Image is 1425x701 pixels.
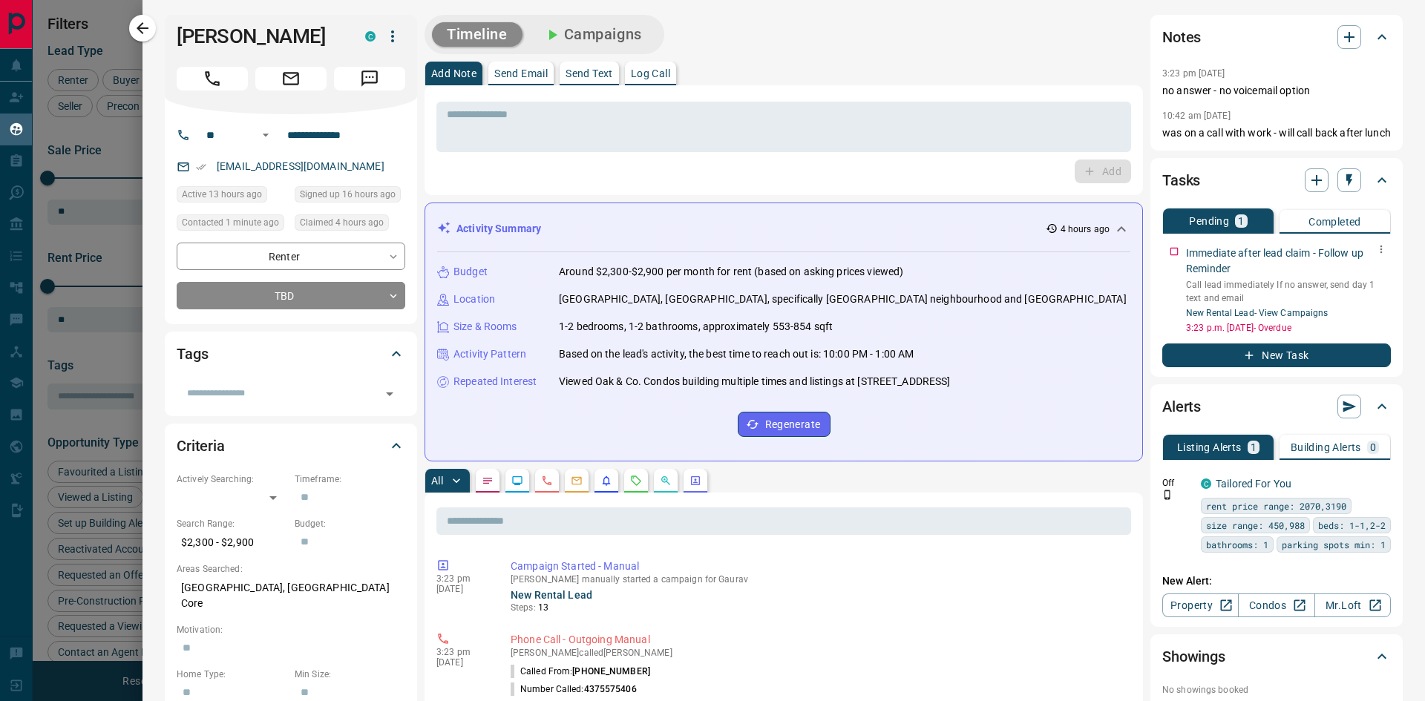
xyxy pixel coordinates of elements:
a: Condos [1238,593,1314,617]
h2: Notes [1162,25,1201,49]
div: Renter [177,243,405,270]
div: Tags [177,336,405,372]
svg: Calls [541,475,553,487]
p: [PERSON_NAME] manually started a campaign for Gaurav [511,574,1125,585]
span: rent price range: 2070,3190 [1206,498,1346,513]
div: condos.ca [365,31,376,42]
p: Completed [1308,217,1361,227]
p: Call lead immediately If no answer, send day 1 text and email [1186,278,1391,305]
p: Around $2,300-$2,900 per month for rent (based on asking prices viewed) [559,264,903,280]
svg: Email Verified [196,162,206,172]
div: Mon Sep 15 2025 [177,214,287,235]
p: [GEOGRAPHIC_DATA], [GEOGRAPHIC_DATA], specifically [GEOGRAPHIC_DATA] neighbourhood and [GEOGRAPHI... [559,292,1127,307]
span: Message [334,67,405,90]
p: [DATE] [436,584,488,594]
span: Signed up 16 hours ago [300,187,396,202]
span: Active 13 hours ago [182,187,262,202]
p: Log Call [631,68,670,79]
p: Phone Call - Outgoing Manual [511,632,1125,648]
p: Pending [1189,216,1229,226]
span: beds: 1-1,2-2 [1318,518,1386,533]
p: 1 [1251,442,1257,452]
a: New Rental Lead- View Campaigns [1186,308,1329,318]
div: Tasks [1162,162,1391,198]
a: New Rental Lead [511,589,592,601]
a: Property [1162,593,1239,617]
p: Location [453,292,495,307]
div: Mon Sep 15 2025 [177,186,287,207]
svg: Agent Actions [689,475,701,487]
p: Campaign Started - Manual [511,559,1125,574]
div: TBD [177,282,405,309]
div: Mon Sep 15 2025 [295,214,405,235]
p: [DATE] [436,657,488,668]
p: Areas Searched: [177,562,405,576]
p: was on a call with work - will call back after lunch [1162,125,1391,141]
p: 10:42 am [DATE] [1162,111,1231,121]
a: Mr.Loft [1314,593,1391,617]
p: Motivation: [177,623,405,636]
p: Add Note [431,68,476,79]
p: 3:23 p.m. [DATE] - Overdue [1186,321,1391,335]
h2: Criteria [177,434,225,458]
p: Actively Searching: [177,473,287,486]
p: [GEOGRAPHIC_DATA], [GEOGRAPHIC_DATA] Core [177,576,405,616]
button: Open [257,126,275,144]
h2: Alerts [1162,395,1201,418]
p: Activity Summary [456,221,541,237]
p: 3:23 pm [DATE] [1162,68,1225,79]
button: Regenerate [738,412,831,437]
h1: [PERSON_NAME] [177,24,343,48]
span: Contacted 1 minute ago [182,215,279,230]
button: Campaigns [528,22,657,47]
p: Listing Alerts [1177,442,1242,452]
span: Claimed 4 hours ago [300,215,384,230]
div: Sun Sep 14 2025 [295,186,405,207]
p: Send Text [566,68,613,79]
svg: Notes [482,475,494,487]
p: Activity Pattern [453,346,526,362]
p: $2,300 - $2,900 [177,530,287,555]
span: [PHONE_NUMBER] [572,666,650,677]
span: bathrooms: 1 [1206,537,1268,552]
button: Timeline [432,22,522,47]
p: Off [1162,476,1192,490]
p: Repeated Interest [453,374,537,389]
div: Activity Summary4 hours ago [437,215,1130,243]
span: size range: 450,988 [1206,518,1305,533]
h2: Tags [177,342,208,366]
svg: Emails [571,475,583,487]
p: Viewed Oak & Co. Condos building multiple times and listings at [STREET_ADDRESS] [559,374,951,389]
div: Showings [1162,639,1391,674]
button: Open [379,384,400,404]
div: condos.ca [1201,478,1211,489]
svg: Listing Alerts [600,475,612,487]
p: Budget: [295,517,405,530]
p: Size & Rooms [453,319,517,335]
svg: Lead Browsing Activity [511,475,523,487]
p: 1-2 bedrooms, 1-2 bathrooms, approximately 553-854 sqft [559,319,833,335]
p: No showings booked [1162,683,1391,697]
p: Min Size: [295,668,405,681]
span: Call [177,67,248,90]
span: 13 [538,602,548,613]
p: 0 [1370,442,1376,452]
p: 4 hours ago [1061,223,1110,236]
p: [PERSON_NAME] called [PERSON_NAME] [511,648,1125,658]
p: Immediate after lead claim - Follow up Reminder [1186,246,1391,277]
p: Number Called: [511,682,637,696]
p: 1 [1238,216,1244,226]
p: Called From: [511,665,650,678]
p: New Alert: [1162,573,1391,589]
svg: Requests [630,475,642,487]
h2: Showings [1162,645,1225,668]
span: Email [255,67,327,90]
p: Based on the lead's activity, the best time to reach out is: 10:00 PM - 1:00 AM [559,346,914,362]
p: Home Type: [177,668,287,681]
p: Search Range: [177,517,287,530]
p: no answer - no voicemail option [1162,83,1391,99]
div: Notes [1162,19,1391,55]
button: New Task [1162,343,1391,367]
span: parking spots min: 1 [1282,537,1386,552]
p: Send Email [494,68,548,79]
